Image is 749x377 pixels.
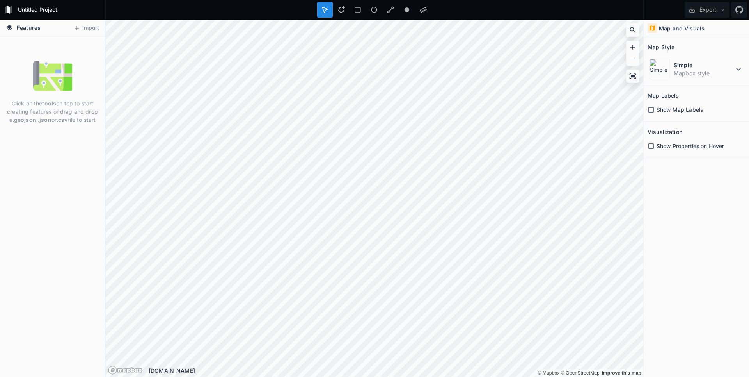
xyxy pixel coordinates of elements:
a: OpenStreetMap [561,370,600,376]
h2: Map Labels [648,89,679,102]
a: Mapbox logo [108,366,142,375]
strong: tools [42,100,56,107]
dt: Simple [674,61,734,69]
h4: Map and Visuals [659,24,705,32]
img: empty [33,56,72,95]
dd: Mapbox style [674,69,734,77]
span: Show Properties on Hover [657,142,724,150]
span: Show Map Labels [657,105,703,114]
strong: .csv [57,116,68,123]
a: Map feedback [602,370,641,376]
h2: Visualization [648,126,682,138]
button: Import [69,22,103,34]
button: Export [685,2,729,18]
img: Simple [650,59,670,79]
div: [DOMAIN_NAME] [149,366,643,375]
strong: .json [38,116,51,123]
a: Mapbox [538,370,559,376]
strong: .geojson [12,116,36,123]
p: Click on the on top to start creating features or drag and drop a , or file to start [6,99,99,124]
span: Features [17,23,41,32]
h2: Map Style [648,41,674,53]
